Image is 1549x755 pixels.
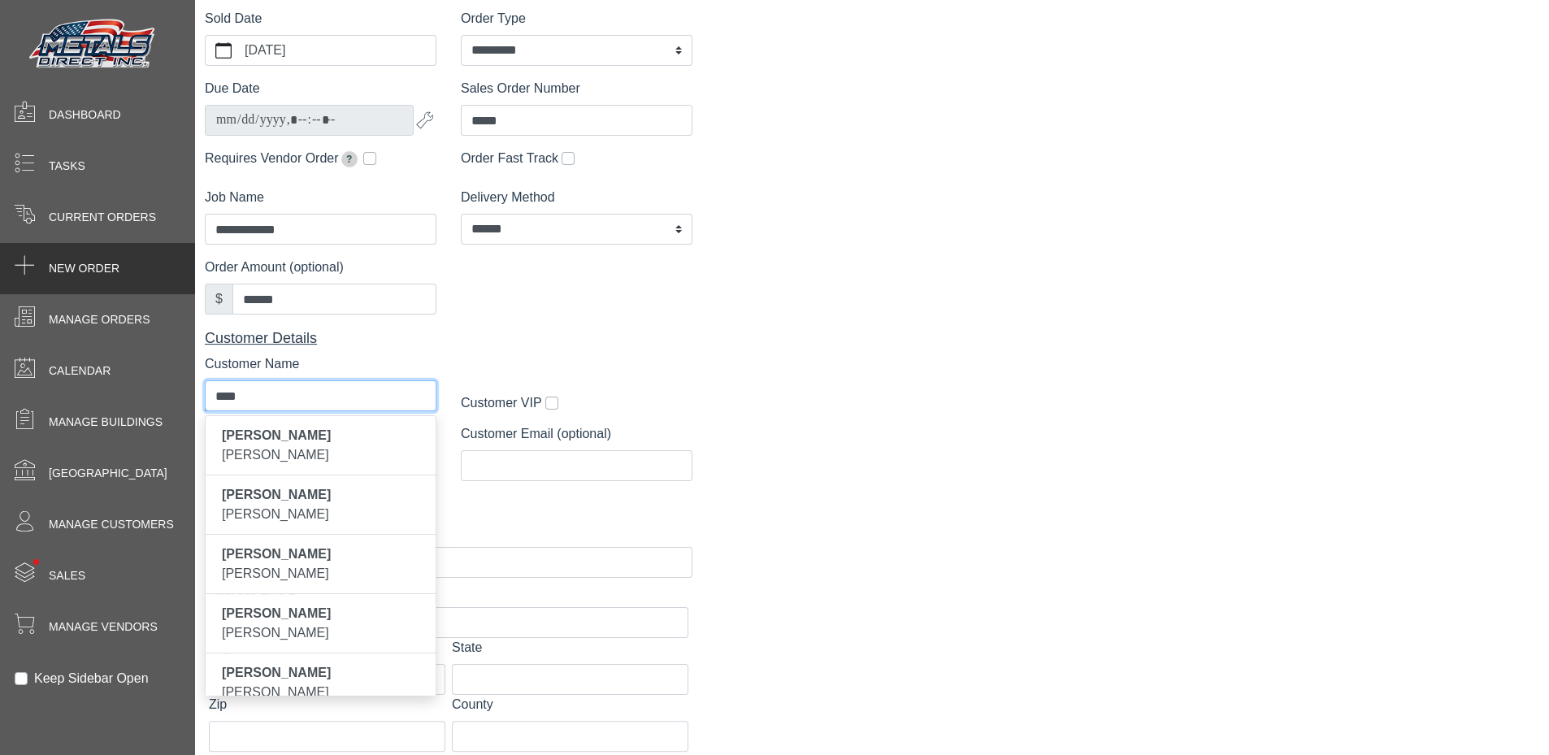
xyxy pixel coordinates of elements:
[34,669,149,688] label: Keep Sidebar Open
[49,209,156,226] span: Current Orders
[222,547,331,561] span: [PERSON_NAME]
[461,149,558,168] label: Order Fast Track
[49,414,163,431] span: Manage Buildings
[461,393,542,413] label: Customer VIP
[341,151,358,167] span: Extends due date by 2 weeks for pickup orders
[241,36,436,65] label: [DATE]
[205,258,344,277] label: Order Amount (optional)
[222,666,331,679] span: [PERSON_NAME]
[205,188,264,207] label: Job Name
[461,9,526,28] label: Order Type
[222,488,331,521] span: [PERSON_NAME]
[205,354,299,374] label: Customer Name
[49,260,119,277] span: New Order
[222,488,331,501] span: [PERSON_NAME]
[49,567,85,584] span: Sales
[205,328,692,349] div: Customer Details
[49,362,111,380] span: Calendar
[205,79,260,98] label: Due Date
[222,428,331,462] span: [PERSON_NAME]
[461,188,555,207] label: Delivery Method
[15,536,57,588] span: •
[49,516,174,533] span: Manage Customers
[49,465,167,482] span: [GEOGRAPHIC_DATA]
[222,547,331,580] span: [PERSON_NAME]
[205,9,262,28] label: Sold Date
[461,424,611,444] label: Customer Email (optional)
[452,638,482,657] label: State
[49,618,158,636] span: Manage Vendors
[222,606,331,640] span: [PERSON_NAME]
[49,311,150,328] span: Manage Orders
[461,79,580,98] label: Sales Order Number
[222,428,331,442] span: [PERSON_NAME]
[222,606,331,620] span: [PERSON_NAME]
[452,695,493,714] label: County
[205,149,360,168] label: Requires Vendor Order
[24,15,163,75] img: Metals Direct Inc Logo
[222,666,331,699] span: [PERSON_NAME]
[205,284,233,315] div: $
[215,42,232,59] svg: calendar
[206,36,241,65] button: calendar
[49,158,85,175] span: Tasks
[209,695,227,714] label: Zip
[205,494,692,516] div: Site Address
[49,106,121,124] span: Dashboard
